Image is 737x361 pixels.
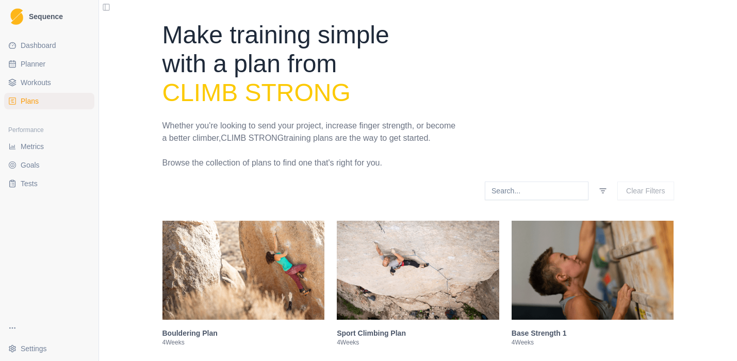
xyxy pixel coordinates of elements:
[162,157,460,169] p: Browse the collection of plans to find one that's right for you.
[21,141,44,152] span: Metrics
[4,37,94,54] a: Dashboard
[162,338,325,347] p: 4 Weeks
[162,21,460,107] h1: Make training simple with a plan from
[162,120,460,144] p: Whether you're looking to send your project, increase finger strength, or become a better climber...
[485,182,588,200] input: Search...
[162,221,325,320] img: Bouldering Plan
[162,79,351,106] span: Climb Strong
[21,40,56,51] span: Dashboard
[29,13,63,20] span: Sequence
[512,221,674,320] img: Base Strength 1
[337,338,499,347] p: 4 Weeks
[512,338,674,347] p: 4 Weeks
[21,160,40,170] span: Goals
[21,178,38,189] span: Tests
[221,134,284,142] span: Climb Strong
[512,328,674,338] h3: Base Strength 1
[162,328,325,338] h3: Bouldering Plan
[4,4,94,29] a: LogoSequence
[21,96,39,106] span: Plans
[4,138,94,155] a: Metrics
[4,157,94,173] a: Goals
[4,93,94,109] a: Plans
[4,74,94,91] a: Workouts
[337,221,499,320] img: Sport Climbing Plan
[10,8,23,25] img: Logo
[4,175,94,192] a: Tests
[21,59,45,69] span: Planner
[4,122,94,138] div: Performance
[21,77,51,88] span: Workouts
[337,328,499,338] h3: Sport Climbing Plan
[4,56,94,72] a: Planner
[4,340,94,357] button: Settings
